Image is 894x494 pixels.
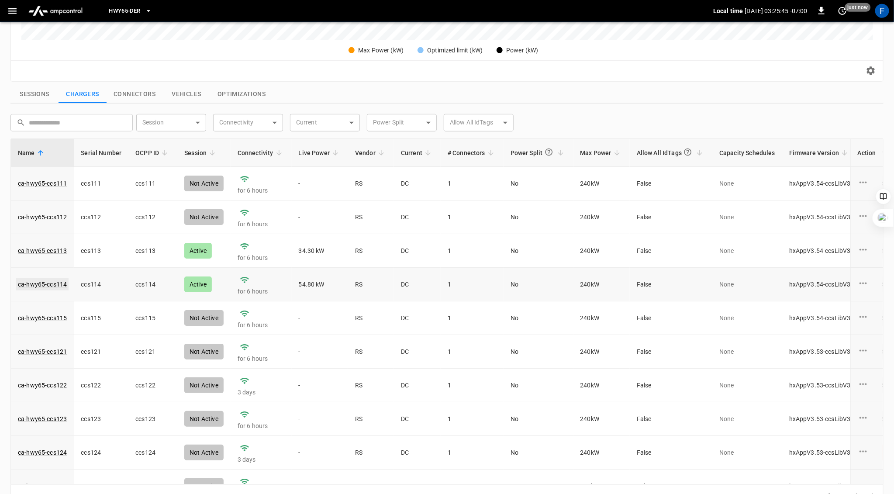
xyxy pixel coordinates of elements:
p: None [719,246,775,255]
td: ccs112 [128,200,177,234]
td: No [504,301,573,335]
p: for 6 hours [238,287,285,296]
td: No [504,402,573,436]
td: hxAppV3.53-ccsLibV3.4 [782,436,863,470]
p: None [719,280,775,289]
td: DC [394,436,441,470]
span: Power Split [511,144,566,161]
td: 34.30 kW [292,234,349,268]
p: for 6 hours [238,220,285,228]
a: ca-hwy65-ccs123 [18,415,67,423]
button: show latest optimizations [211,85,273,104]
span: just now [845,3,871,12]
td: DC [394,402,441,436]
img: ampcontrol.io logo [25,3,86,19]
td: hxAppV3.54-ccsLibV3.4 [782,301,863,335]
p: None [719,482,775,491]
div: Power (kW) [506,46,538,55]
a: ca-hwy65-ccs122 [18,381,67,390]
td: 1 [441,301,504,335]
th: Capacity Schedules [712,139,782,167]
td: No [504,167,573,200]
button: HWY65-DER [105,3,155,20]
td: - [292,200,349,234]
p: None [719,415,775,423]
span: Vendor [355,148,387,158]
div: charge point options [858,345,876,358]
p: for 6 hours [238,421,285,430]
span: Name [18,148,46,158]
td: 1 [441,200,504,234]
td: False [630,301,712,335]
div: Not Active [184,310,224,326]
a: ca-hwy65-ccs113 [18,246,67,255]
div: Not Active [184,344,224,359]
p: None [719,347,775,356]
td: False [630,436,712,470]
td: - [292,369,349,402]
td: 1 [441,436,504,470]
div: charge point options [858,278,876,291]
td: ccs114 [74,268,128,301]
a: ca-hwy65-ccs111 [18,179,67,188]
span: HWY65-DER [109,6,140,16]
div: charge point options [858,244,876,257]
td: False [630,369,712,402]
td: 54.80 kW [292,268,349,301]
td: False [630,234,712,268]
td: DC [394,369,441,402]
td: ccs111 [74,167,128,200]
td: 240 kW [573,234,630,268]
td: 240 kW [573,335,630,369]
p: None [719,314,775,322]
td: 1 [441,402,504,436]
td: No [504,200,573,234]
div: charge point options [858,211,876,224]
td: No [504,335,573,369]
td: 240 kW [573,301,630,335]
span: Max Power [580,148,623,158]
span: # Connectors [448,148,497,158]
div: charge point options [858,379,876,392]
td: No [504,436,573,470]
a: ca-hwy65-ccs115 [18,314,67,322]
span: Live Power [299,148,342,158]
td: ccs113 [128,234,177,268]
td: 240 kW [573,402,630,436]
td: False [630,268,712,301]
div: Not Active [184,411,224,427]
button: show latest vehicles [162,85,211,104]
a: ca-hwy65-ccs114 [16,278,69,290]
td: ccs124 [74,436,128,470]
td: 240 kW [573,369,630,402]
span: OCPP ID [135,148,170,158]
div: charge point options [858,311,876,325]
div: Not Active [184,478,224,494]
td: 240 kW [573,436,630,470]
div: Not Active [184,176,224,191]
td: ccs121 [74,335,128,369]
td: False [630,335,712,369]
td: False [630,167,712,200]
div: Optimized limit (kW) [427,46,483,55]
td: 1 [441,234,504,268]
span: Firmware Version [789,148,850,158]
td: DC [394,167,441,200]
td: No [504,369,573,402]
td: RS [348,301,394,335]
th: Action [850,139,883,167]
td: RS [348,335,394,369]
td: RS [348,436,394,470]
button: set refresh interval [835,4,849,18]
td: False [630,200,712,234]
td: - [292,301,349,335]
td: - [292,167,349,200]
td: ccs113 [74,234,128,268]
a: ca-hwy65-ccs125 [18,482,67,491]
td: ccs115 [128,301,177,335]
td: RS [348,402,394,436]
th: Serial Number [74,139,128,167]
td: RS [348,200,394,234]
td: 1 [441,369,504,402]
td: hxAppV3.53-ccsLibV3.4 [782,402,863,436]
